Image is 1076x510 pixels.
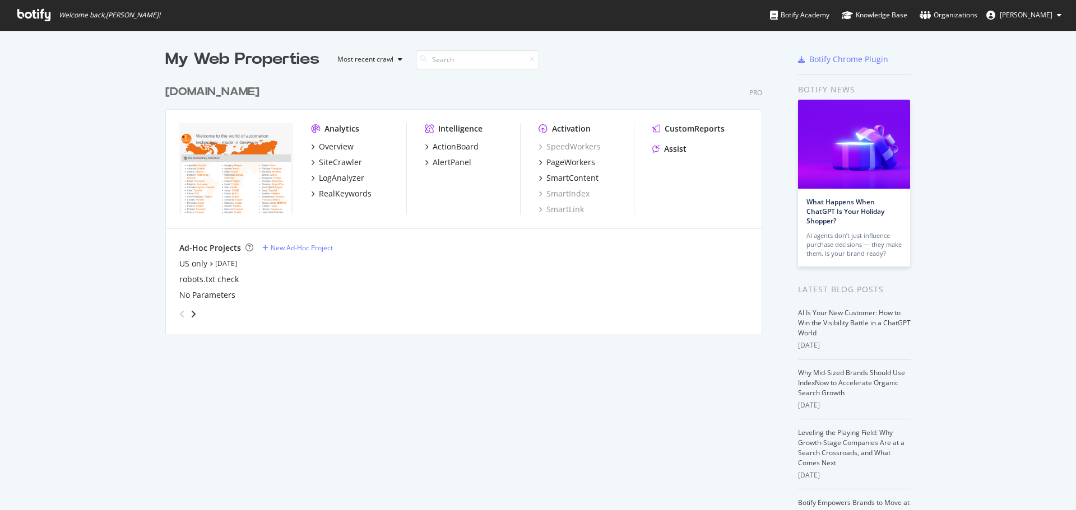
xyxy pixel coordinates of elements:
[311,172,364,184] a: LogAnalyzer
[179,242,241,254] div: Ad-Hoc Projects
[798,400,911,410] div: [DATE]
[539,204,584,215] a: SmartLink
[552,123,591,134] div: Activation
[311,157,362,168] a: SiteCrawler
[175,305,189,323] div: angle-left
[215,259,237,268] a: [DATE]
[433,157,471,168] div: AlertPanel
[438,123,483,134] div: Intelligence
[324,123,359,134] div: Analytics
[328,50,407,68] button: Most recent crawl
[539,188,590,199] a: SmartIndex
[798,100,910,189] img: What Happens When ChatGPT Is Your Holiday Shopper?
[425,141,479,152] a: ActionBoard
[433,141,479,152] div: ActionBoard
[770,10,829,21] div: Botify Academy
[179,289,235,301] a: No Parameters
[798,283,911,296] div: Latest Blog Posts
[806,231,902,258] div: AI agents don’t just influence purchase decisions — they make them. Is your brand ready?
[809,54,888,65] div: Botify Chrome Plugin
[798,340,911,350] div: [DATE]
[546,157,595,168] div: PageWorkers
[319,188,372,199] div: RealKeywords
[798,54,888,65] a: Botify Chrome Plugin
[165,48,319,71] div: My Web Properties
[179,258,207,269] a: US only
[798,470,911,480] div: [DATE]
[798,368,905,397] a: Why Mid-Sized Brands Should Use IndexNow to Accelerate Organic Search Growth
[842,10,907,21] div: Knowledge Base
[806,197,884,226] a: What Happens When ChatGPT Is Your Holiday Shopper?
[749,88,762,97] div: Pro
[165,84,259,100] div: [DOMAIN_NAME]
[652,123,725,134] a: CustomReports
[165,84,264,100] a: [DOMAIN_NAME]
[337,56,393,63] div: Most recent crawl
[319,172,364,184] div: LogAnalyzer
[920,10,977,21] div: Organizations
[165,71,771,334] div: grid
[59,11,160,20] span: Welcome back, [PERSON_NAME] !
[798,428,905,467] a: Leveling the Playing Field: Why Growth-Stage Companies Are at a Search Crossroads, and What Comes...
[179,123,293,214] img: www.IFM.com
[665,123,725,134] div: CustomReports
[271,243,333,252] div: New Ad-Hoc Project
[539,141,601,152] a: SpeedWorkers
[539,157,595,168] a: PageWorkers
[652,143,687,155] a: Assist
[311,188,372,199] a: RealKeywords
[977,6,1070,24] button: [PERSON_NAME]
[539,172,599,184] a: SmartContent
[262,243,333,252] a: New Ad-Hoc Project
[319,157,362,168] div: SiteCrawler
[798,83,911,96] div: Botify news
[546,172,599,184] div: SmartContent
[179,274,239,285] a: robots.txt check
[416,50,539,69] input: Search
[189,308,197,320] div: angle-right
[311,141,354,152] a: Overview
[1000,10,1052,20] span: Jack Firneno
[319,141,354,152] div: Overview
[664,143,687,155] div: Assist
[798,308,911,338] a: AI Is Your New Customer: How to Win the Visibility Battle in a ChatGPT World
[425,157,471,168] a: AlertPanel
